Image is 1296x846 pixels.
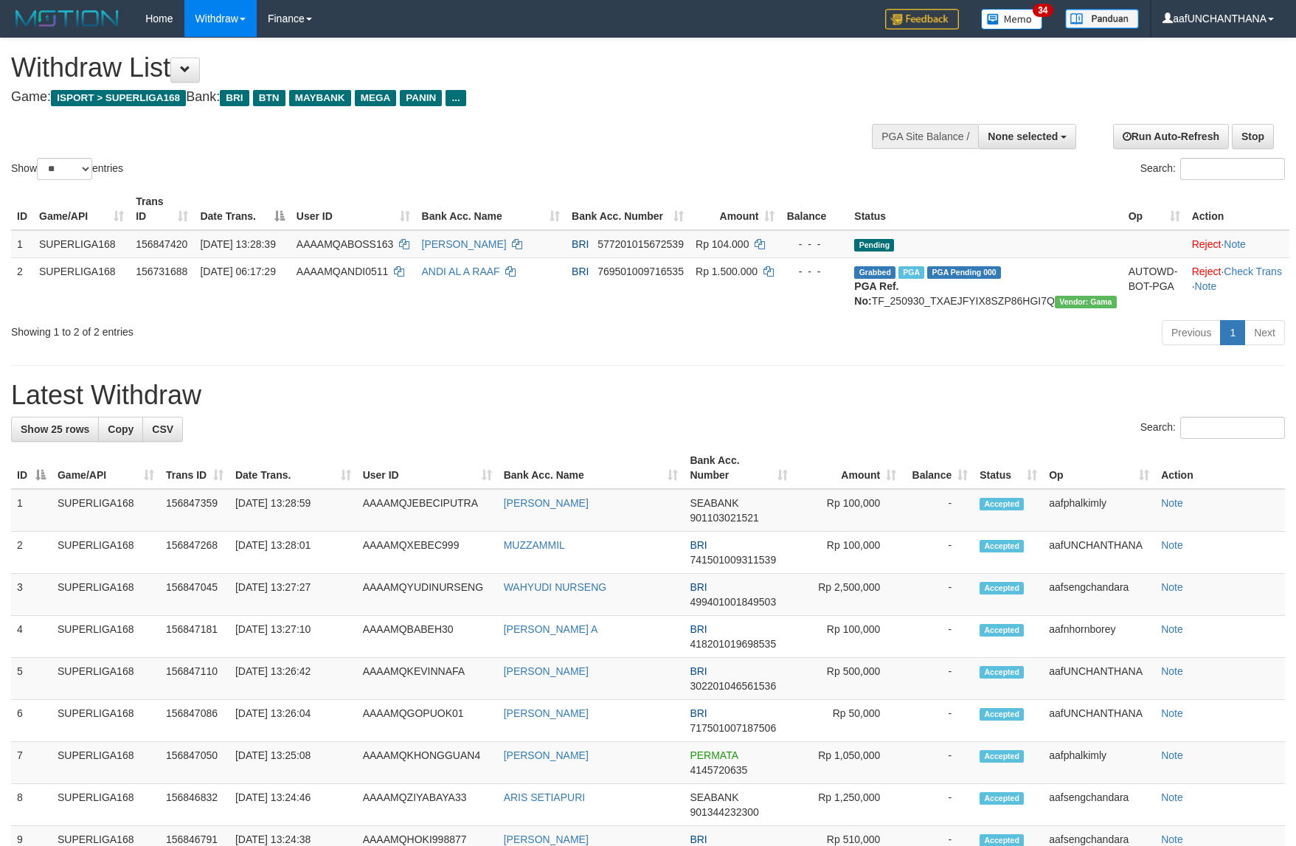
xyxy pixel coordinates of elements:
[1043,574,1155,616] td: aafsengchandara
[160,784,229,826] td: 156846832
[980,582,1024,594] span: Accepted
[136,238,187,250] span: 156847420
[1192,238,1222,250] a: Reject
[11,417,99,442] a: Show 25 rows
[1192,266,1222,277] a: Reject
[52,784,160,826] td: SUPERLIGA168
[794,784,902,826] td: Rp 1,250,000
[794,700,902,742] td: Rp 50,000
[794,532,902,574] td: Rp 100,000
[52,700,160,742] td: SUPERLIGA168
[1033,4,1053,17] span: 34
[422,266,500,277] a: ANDI AL A RAAF
[160,700,229,742] td: 156847086
[422,238,507,250] a: [PERSON_NAME]
[566,188,690,230] th: Bank Acc. Number: activate to sort column ascending
[1186,230,1289,258] td: ·
[690,680,776,692] span: Copy 302201046561536 to clipboard
[794,447,902,489] th: Amount: activate to sort column ascending
[1161,581,1183,593] a: Note
[1220,320,1245,345] a: 1
[902,574,974,616] td: -
[21,423,89,435] span: Show 25 rows
[794,616,902,658] td: Rp 100,000
[848,188,1122,230] th: Status
[1224,238,1246,250] a: Note
[504,623,598,635] a: [PERSON_NAME] A
[988,131,1058,142] span: None selected
[11,230,33,258] td: 1
[1232,124,1274,149] a: Stop
[1043,447,1155,489] th: Op: activate to sort column ascending
[11,784,52,826] td: 8
[1161,707,1183,719] a: Note
[357,532,498,574] td: AAAAMQXEBEC999
[786,237,842,252] div: - - -
[690,791,738,803] span: SEABANK
[52,447,160,489] th: Game/API: activate to sort column ascending
[980,498,1024,510] span: Accepted
[1043,784,1155,826] td: aafsengchandara
[357,784,498,826] td: AAAAMQZIYABAYA33
[898,266,924,279] span: Marked by aafromsomean
[33,188,130,230] th: Game/API: activate to sort column ascending
[297,266,389,277] span: AAAAMQANDI0511
[11,53,849,83] h1: Withdraw List
[572,266,589,277] span: BRI
[416,188,566,230] th: Bank Acc. Name: activate to sort column ascending
[11,532,52,574] td: 2
[1140,158,1285,180] label: Search:
[980,624,1024,637] span: Accepted
[690,539,707,551] span: BRI
[11,90,849,105] h4: Game: Bank:
[297,238,394,250] span: AAAAMQABOSS163
[902,532,974,574] td: -
[980,708,1024,721] span: Accepted
[690,806,758,818] span: Copy 901344232300 to clipboard
[11,447,52,489] th: ID: activate to sort column descending
[229,574,357,616] td: [DATE] 13:27:27
[854,266,895,279] span: Grabbed
[980,750,1024,763] span: Accepted
[11,188,33,230] th: ID
[357,616,498,658] td: AAAAMQBABEH30
[200,266,275,277] span: [DATE] 06:17:29
[690,707,707,719] span: BRI
[194,188,290,230] th: Date Trans.: activate to sort column descending
[160,447,229,489] th: Trans ID: activate to sort column ascending
[1161,791,1183,803] a: Note
[1161,665,1183,677] a: Note
[229,658,357,700] td: [DATE] 13:26:42
[974,447,1043,489] th: Status: activate to sort column ascending
[160,489,229,532] td: 156847359
[1161,623,1183,635] a: Note
[872,124,978,149] div: PGA Site Balance /
[1140,417,1285,439] label: Search:
[690,512,758,524] span: Copy 901103021521 to clipboard
[1161,497,1183,509] a: Note
[33,230,130,258] td: SUPERLIGA168
[1180,158,1285,180] input: Search:
[1162,320,1221,345] a: Previous
[11,742,52,784] td: 7
[52,532,160,574] td: SUPERLIGA168
[1224,266,1282,277] a: Check Trans
[854,239,894,252] span: Pending
[357,489,498,532] td: AAAAMQJEBECIPUTRA
[1123,188,1186,230] th: Op: activate to sort column ascending
[357,700,498,742] td: AAAAMQGOPUOK01
[690,596,776,608] span: Copy 499401001849503 to clipboard
[690,188,780,230] th: Amount: activate to sort column ascending
[1043,532,1155,574] td: aafUNCHANTHANA
[33,257,130,314] td: SUPERLIGA168
[504,707,589,719] a: [PERSON_NAME]
[160,574,229,616] td: 156847045
[11,700,52,742] td: 6
[357,574,498,616] td: AAAAMQYUDINURSENG
[794,742,902,784] td: Rp 1,050,000
[690,833,707,845] span: BRI
[690,623,707,635] span: BRI
[902,742,974,784] td: -
[690,665,707,677] span: BRI
[1161,539,1183,551] a: Note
